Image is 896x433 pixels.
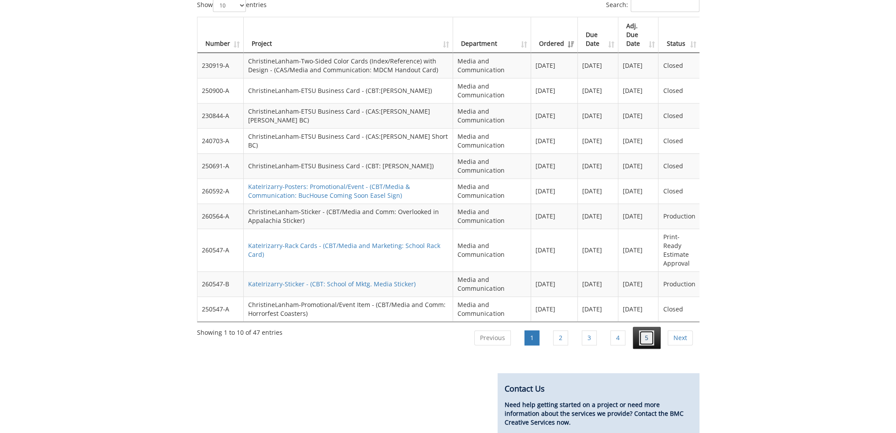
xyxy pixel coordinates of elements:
[244,153,454,178] td: ChristineLanham-ETSU Business Card - (CBT: [PERSON_NAME])
[578,103,618,128] td: [DATE]
[618,296,659,322] td: [DATE]
[618,153,659,178] td: [DATE]
[658,204,699,229] td: Production
[453,53,531,78] td: Media and Communication
[618,78,659,103] td: [DATE]
[197,178,244,204] td: 260592-A
[618,128,659,153] td: [DATE]
[658,229,699,271] td: Print-Ready Estimate Approval
[453,229,531,271] td: Media and Communication
[531,271,578,296] td: [DATE]
[197,78,244,103] td: 250900-A
[578,271,618,296] td: [DATE]
[639,330,654,345] a: 5
[618,178,659,204] td: [DATE]
[531,229,578,271] td: [DATE]
[658,296,699,322] td: Closed
[248,182,410,200] a: KateIrizarry-Posters: Promotional/Event - (CBT/Media & Communication: BucHouse Coming Soon Easel ...
[658,178,699,204] td: Closed
[197,128,244,153] td: 240703-A
[582,330,597,345] a: 3
[197,229,244,271] td: 260547-A
[453,128,531,153] td: Media and Communication
[658,78,699,103] td: Closed
[197,204,244,229] td: 260564-A
[244,103,454,128] td: ChristineLanham-ETSU Business Card - (CAS:[PERSON_NAME] [PERSON_NAME] BC)
[668,330,693,345] a: Next
[453,178,531,204] td: Media and Communication
[618,103,659,128] td: [DATE]
[618,204,659,229] td: [DATE]
[553,330,568,345] a: 2
[505,400,692,427] p: Need help getting started on a project or need more information about the services we provide? Co...
[531,103,578,128] td: [DATE]
[244,53,454,78] td: ChristineLanham-Two-Sided Color Cards (Index/Reference) with Design - (CAS/Media and Communicatio...
[618,271,659,296] td: [DATE]
[658,128,699,153] td: Closed
[474,330,511,345] a: Previous
[531,17,578,53] th: Ordered: activate to sort column ascending
[658,103,699,128] td: Closed
[531,128,578,153] td: [DATE]
[578,153,618,178] td: [DATE]
[505,385,692,393] h4: Contact Us
[658,53,699,78] td: Closed
[197,271,244,296] td: 260547-B
[197,53,244,78] td: 230919-A
[248,241,440,259] a: KateIrizarry-Rack Cards - (CBT/Media and Marketing: School Rack Card)
[453,296,531,322] td: Media and Communication
[197,296,244,322] td: 250547-A
[618,229,659,271] td: [DATE]
[453,78,531,103] td: Media and Communication
[453,271,531,296] td: Media and Communication
[531,296,578,322] td: [DATE]
[618,53,659,78] td: [DATE]
[244,78,454,103] td: ChristineLanham-ETSU Business Card - (CBT:[PERSON_NAME])
[531,78,578,103] td: [DATE]
[453,103,531,128] td: Media and Communication
[453,153,531,178] td: Media and Communication
[453,204,531,229] td: Media and Communication
[244,17,454,53] th: Project: activate to sort column ascending
[524,330,539,345] a: 1
[453,17,531,53] th: Department: activate to sort column ascending
[531,178,578,204] td: [DATE]
[244,128,454,153] td: ChristineLanham-ETSU Business Card - (CAS:[PERSON_NAME] Short BC)
[578,229,618,271] td: [DATE]
[531,204,578,229] td: [DATE]
[531,53,578,78] td: [DATE]
[658,153,699,178] td: Closed
[578,17,618,53] th: Due Date: activate to sort column ascending
[248,280,416,288] a: KateIrizarry-Sticker - (CBT: School of Mktg. Media Sticker)
[578,53,618,78] td: [DATE]
[578,204,618,229] td: [DATE]
[197,153,244,178] td: 250691-A
[578,296,618,322] td: [DATE]
[658,17,699,53] th: Status: activate to sort column ascending
[244,204,454,229] td: ChristineLanham-Sticker - (CBT/Media and Comm: Overlooked in Appalachia Sticker)
[618,17,659,53] th: Adj. Due Date: activate to sort column ascending
[578,128,618,153] td: [DATE]
[610,330,625,345] a: 4
[658,271,699,296] td: Production
[244,296,454,322] td: ChristineLanham-Promotional/Event Item - (CBT/Media and Comm: Horrorfest Coasters)
[578,178,618,204] td: [DATE]
[197,17,244,53] th: Number: activate to sort column ascending
[197,103,244,128] td: 230844-A
[197,325,283,337] div: Showing 1 to 10 of 47 entries
[531,153,578,178] td: [DATE]
[578,78,618,103] td: [DATE]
